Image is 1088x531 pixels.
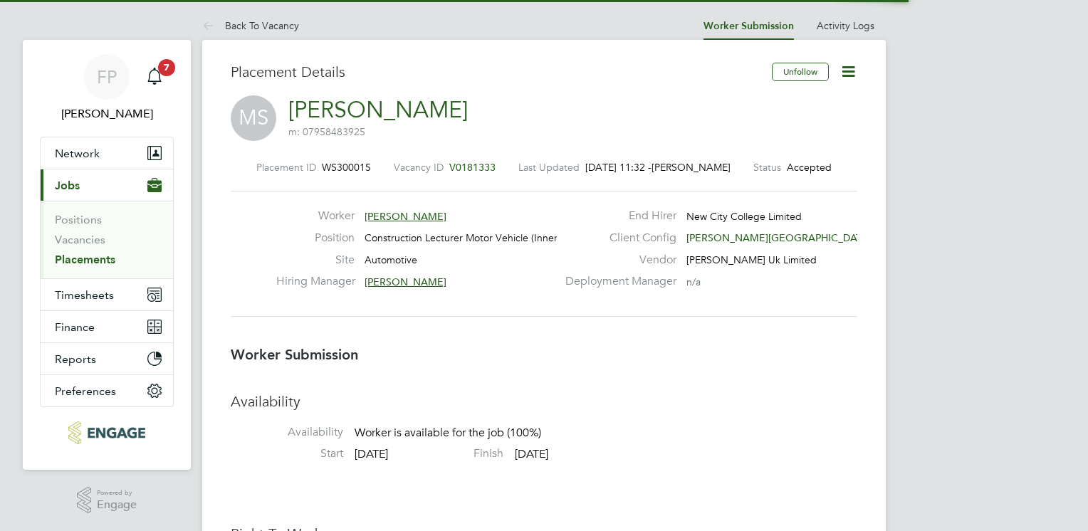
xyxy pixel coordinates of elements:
label: End Hirer [557,209,676,224]
span: [DATE] 11:32 - [585,161,652,174]
a: Worker Submission [703,20,794,32]
div: Jobs [41,201,173,278]
button: Timesheets [41,279,173,310]
a: Powered byEngage [77,487,137,514]
span: Construction Lecturer Motor Vehicle (Inner) [365,231,560,244]
a: [PERSON_NAME] [288,96,468,124]
label: Vendor [557,253,676,268]
span: m: 07958483925 [288,125,365,138]
a: Back To Vacancy [202,19,299,32]
label: Finish [391,446,503,461]
span: Jobs [55,179,80,192]
span: Finance [55,320,95,334]
button: Jobs [41,169,173,201]
a: Activity Logs [817,19,874,32]
nav: Main navigation [23,40,191,470]
a: 7 [140,54,169,100]
span: Preferences [55,384,116,398]
button: Finance [41,311,173,342]
span: New City College Limited [686,210,802,223]
label: Last Updated [518,161,580,174]
span: Worker is available for the job (100%) [355,426,541,441]
span: Accepted [787,161,832,174]
button: Preferences [41,375,173,406]
span: WS300015 [322,161,371,174]
span: Network [55,147,100,160]
span: Reports [55,352,96,366]
span: [DATE] [515,447,548,461]
label: Vacancy ID [394,161,444,174]
span: Engage [97,499,137,511]
a: Positions [55,213,102,226]
label: Start [231,446,343,461]
label: Position [276,231,355,246]
button: Network [41,137,173,169]
button: Reports [41,343,173,374]
span: FP [97,68,117,86]
span: [PERSON_NAME] [365,275,446,288]
span: [DATE] [355,447,388,461]
a: FP[PERSON_NAME] [40,54,174,122]
label: Deployment Manager [557,274,676,289]
b: Worker Submission [231,346,358,363]
label: Site [276,253,355,268]
label: Client Config [557,231,676,246]
label: Placement ID [256,161,316,174]
a: Placements [55,253,115,266]
span: Powered by [97,487,137,499]
label: Hiring Manager [276,274,355,289]
span: n/a [686,275,701,288]
span: V0181333 [449,161,496,174]
span: [PERSON_NAME] [652,161,731,174]
label: Availability [231,425,343,440]
span: 7 [158,59,175,76]
label: Status [753,161,781,174]
span: [PERSON_NAME] [365,210,446,223]
span: [PERSON_NAME][GEOGRAPHIC_DATA] [686,231,871,244]
h3: Placement Details [231,63,761,81]
span: MS [231,95,276,141]
a: Go to home page [40,421,174,444]
span: Automotive [365,253,417,266]
h3: Availability [231,392,857,411]
img: morganhunt-logo-retina.png [68,421,145,444]
span: [PERSON_NAME] Uk Limited [686,253,817,266]
a: Vacancies [55,233,105,246]
button: Unfollow [772,63,829,81]
span: Timesheets [55,288,114,302]
span: Frank Pocock [40,105,174,122]
label: Worker [276,209,355,224]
